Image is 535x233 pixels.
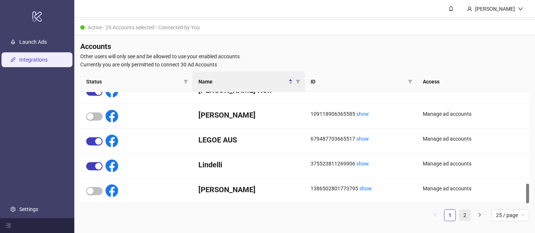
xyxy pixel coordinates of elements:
[294,76,302,87] span: filter
[406,76,414,87] span: filter
[86,78,181,86] span: Status
[192,72,305,92] th: Name
[359,186,372,191] a: show
[311,78,405,86] span: ID
[459,210,470,221] a: 2
[198,110,299,120] h4: [PERSON_NAME]
[444,209,456,221] li: 1
[80,60,529,69] span: Currently you are only permitted to connect 30 Ad Accounts
[496,210,525,221] span: 25 / page
[311,110,411,118] div: 109118906365585
[74,20,535,35] div: Active - 29 Accounts selected - Connected by You
[472,5,518,13] div: [PERSON_NAME]
[19,39,47,45] a: Launch Ads
[311,160,411,168] div: 375523811269906
[423,110,523,118] div: Manage ad accounts
[19,57,48,63] a: Integrations
[423,160,523,168] div: Manage ad accounts
[311,184,411,193] div: 1386502801773795
[296,79,300,84] span: filter
[19,206,38,212] a: Settings
[182,76,189,87] span: filter
[433,213,437,217] span: left
[467,6,472,12] span: user
[198,78,287,86] span: Name
[518,6,523,12] span: down
[356,161,369,167] a: show
[311,135,411,143] div: 679487703665517
[448,6,454,11] span: bell
[6,223,11,228] span: menu-fold
[198,160,299,170] h4: Lindelli
[356,136,369,142] a: show
[474,209,486,221] li: Next Page
[429,209,441,221] li: Previous Page
[423,135,523,143] div: Manage ad accounts
[492,209,529,221] div: Page Size
[417,72,529,92] th: Access
[474,209,486,221] button: right
[356,111,369,117] a: show
[408,79,412,84] span: filter
[198,184,299,195] h4: [PERSON_NAME]
[80,41,529,52] h4: Accounts
[444,210,455,221] a: 1
[198,135,299,145] h4: LEGOE AUS
[459,209,471,221] li: 2
[423,184,523,193] div: Manage ad accounts
[429,209,441,221] button: left
[80,52,529,60] span: Other users will only see and be allowed to use your enabled accounts
[184,79,188,84] span: filter
[477,213,482,217] span: right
